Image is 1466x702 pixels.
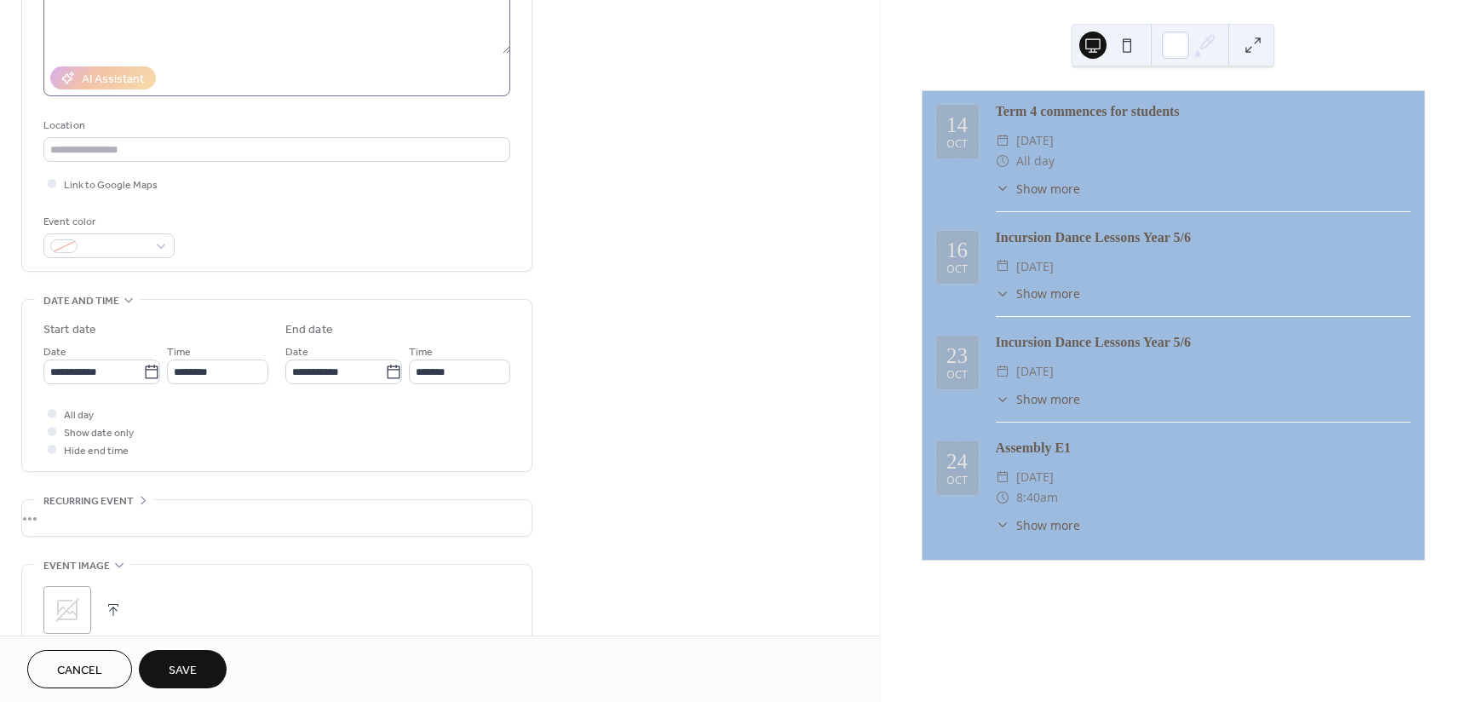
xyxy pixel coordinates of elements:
[1016,361,1054,382] span: [DATE]
[43,213,171,231] div: Event color
[996,332,1411,353] div: Incursion Dance Lessons Year 5/6
[169,662,197,680] span: Save
[996,516,1080,534] button: ​Show more
[996,516,1009,534] div: ​
[64,442,129,460] span: Hide end time
[64,406,94,424] span: All day
[946,370,968,381] div: Oct
[57,662,102,680] span: Cancel
[1016,180,1080,198] span: Show more
[43,343,66,361] span: Date
[167,343,191,361] span: Time
[285,321,333,339] div: End date
[64,176,158,194] span: Link to Google Maps
[1016,151,1055,171] span: All day
[996,130,1009,151] div: ​
[946,451,968,472] div: 24
[1016,467,1054,487] span: [DATE]
[1016,516,1080,534] span: Show more
[64,424,134,442] span: Show date only
[946,239,968,261] div: 16
[996,467,1009,487] div: ​
[22,500,532,536] div: •••
[946,139,968,150] div: Oct
[946,114,968,135] div: 14
[1016,285,1080,302] span: Show more
[996,390,1009,408] div: ​
[996,256,1009,277] div: ​
[996,101,1411,122] div: Term 4 commences for students
[1016,487,1058,508] span: 8:40am
[996,285,1080,302] button: ​Show more
[43,117,507,135] div: Location
[285,343,308,361] span: Date
[409,343,433,361] span: Time
[996,180,1009,198] div: ​
[996,227,1411,248] div: Incursion Dance Lessons Year 5/6
[996,285,1009,302] div: ​
[43,557,110,575] span: Event image
[27,650,132,688] button: Cancel
[946,264,968,275] div: Oct
[996,438,1411,458] div: Assembly E1
[996,361,1009,382] div: ​
[1016,130,1054,151] span: [DATE]
[43,492,134,510] span: Recurring event
[43,586,91,634] div: ;
[946,345,968,366] div: 23
[139,650,227,688] button: Save
[996,487,1009,508] div: ​
[43,292,119,310] span: Date and time
[43,321,96,339] div: Start date
[1016,256,1054,277] span: [DATE]
[946,475,968,486] div: Oct
[996,180,1080,198] button: ​Show more
[996,151,1009,171] div: ​
[1016,390,1080,408] span: Show more
[996,390,1080,408] button: ​Show more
